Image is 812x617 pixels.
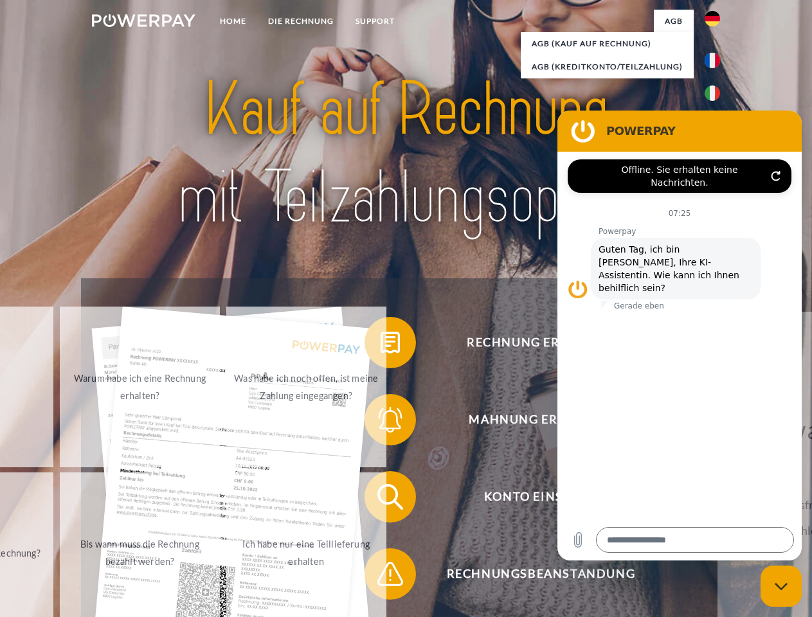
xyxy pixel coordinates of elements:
[521,32,694,55] a: AGB (Kauf auf Rechnung)
[557,111,802,560] iframe: Messaging-Fenster
[234,370,379,404] div: Was habe ich noch offen, ist meine Zahlung eingegangen?
[365,471,699,523] button: Konto einsehen
[345,10,406,33] a: SUPPORT
[383,548,698,600] span: Rechnungsbeanstandung
[234,535,379,570] div: Ich habe nur eine Teillieferung erhalten
[226,307,386,467] a: Was habe ich noch offen, ist meine Zahlung eingegangen?
[123,62,689,246] img: title-powerpay_de.svg
[761,566,802,607] iframe: Schaltfläche zum Öffnen des Messaging-Fensters; Konversation läuft
[365,548,699,600] button: Rechnungsbeanstandung
[521,55,694,78] a: AGB (Kreditkonto/Teilzahlung)
[705,85,720,101] img: it
[705,53,720,68] img: fr
[68,535,212,570] div: Bis wann muss die Rechnung bezahlt werden?
[92,14,195,27] img: logo-powerpay-white.svg
[68,370,212,404] div: Warum habe ich eine Rechnung erhalten?
[257,10,345,33] a: DIE RECHNUNG
[654,10,694,33] a: agb
[705,11,720,26] img: de
[209,10,257,33] a: Home
[383,471,698,523] span: Konto einsehen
